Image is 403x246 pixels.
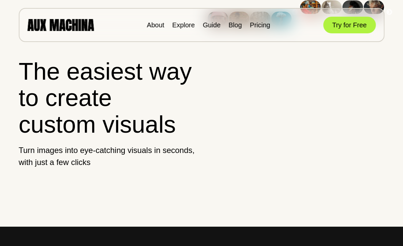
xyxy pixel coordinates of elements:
[203,21,220,29] a: Guide
[323,17,376,33] button: Try for Free
[172,21,195,29] a: Explore
[19,144,196,168] p: Turn images into eye-catching visuals in seconds, with just a few clicks
[147,21,164,29] a: About
[27,19,94,31] img: AUX MACHINA
[250,21,270,29] a: Pricing
[19,58,196,138] h1: The easiest way to create custom visuals
[229,21,242,29] a: Blog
